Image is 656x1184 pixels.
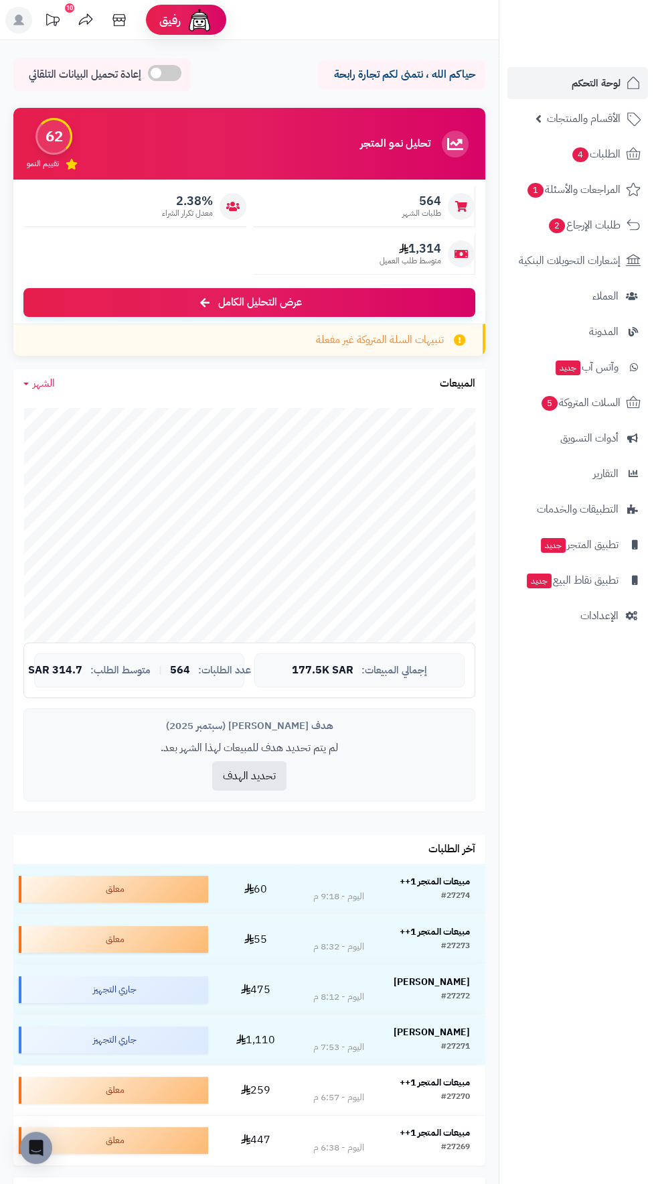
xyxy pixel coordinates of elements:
span: طلبات الشهر [402,208,441,219]
div: معلق [19,1127,208,1154]
div: #27271 [441,1041,470,1054]
span: 564 [402,194,441,208]
a: إشعارات التحويلات البنكية [507,245,648,277]
span: 5 [542,396,558,411]
div: اليوم - 6:57 م [313,1091,364,1104]
a: العملاء [507,280,648,312]
span: جديد [527,574,552,588]
span: الشهر [33,375,55,391]
span: الطلبات [571,145,621,163]
span: إشعارات التحويلات البنكية [519,251,621,270]
p: حياكم الله ، نتمنى لكم تجارة رابحة [328,67,475,82]
strong: [PERSON_NAME] [394,975,470,989]
span: تطبيق المتجر [540,535,619,554]
a: التطبيقات والخدمات [507,493,648,525]
a: تحديثات المنصة [35,7,69,37]
a: السلات المتروكة5 [507,387,648,419]
span: المدونة [589,322,619,341]
div: معلق [19,926,208,953]
span: | [159,665,162,675]
span: معدل تكرار الشراء [162,208,213,219]
span: 4 [572,147,588,162]
a: وآتس آبجديد [507,351,648,383]
h3: تحليل نمو المتجر [360,138,430,150]
strong: [PERSON_NAME] [394,1025,470,1039]
div: #27274 [441,890,470,903]
span: أدوات التسويق [560,429,619,448]
span: التقارير [593,464,619,483]
span: طلبات الإرجاع [548,216,621,235]
div: 10 [65,3,74,13]
span: وآتس آب [554,358,619,377]
a: أدوات التسويق [507,422,648,454]
img: ai-face.png [186,7,213,34]
div: #27273 [441,940,470,953]
span: الأقسام والمنتجات [547,109,621,128]
a: تطبيق نقاط البيعجديد [507,564,648,596]
div: اليوم - 8:12 م [313,990,364,1004]
td: 259 [214,1065,298,1115]
button: تحديد الهدف [212,761,286,791]
a: المراجعات والأسئلة1 [507,174,648,206]
span: 177.5K SAR [292,665,353,677]
span: 564 [170,665,190,677]
a: عرض التحليل الكامل [23,288,475,317]
a: تطبيق المتجرجديد [507,529,648,561]
span: جديد [556,360,580,375]
strong: مبيعات المتجر 1++ [400,1126,470,1140]
div: اليوم - 8:32 م [313,940,364,953]
a: الإعدادات [507,600,648,632]
span: 1 [527,183,544,198]
span: تقييم النمو [27,158,59,170]
div: هدف [PERSON_NAME] (سبتمبر 2025) [34,719,465,733]
div: جاري التجهيز [19,976,208,1003]
span: 2 [549,218,565,233]
div: جاري التجهيز [19,1027,208,1053]
a: لوحة التحكم [507,67,648,99]
h3: المبيعات [440,378,475,390]
span: رفيق [159,12,181,28]
span: الإعدادات [580,606,619,625]
span: تطبيق نقاط البيع [525,571,619,590]
a: التقارير [507,458,648,490]
td: 55 [214,915,298,964]
td: 475 [214,965,298,1014]
span: 314.7 SAR [28,665,82,677]
strong: مبيعات المتجر 1++ [400,1075,470,1090]
a: المدونة [507,316,648,348]
span: 2.38% [162,194,213,208]
div: اليوم - 9:18 م [313,890,364,903]
span: إعادة تحميل البيانات التلقائي [29,67,141,82]
p: لم يتم تحديد هدف للمبيعات لهذا الشهر بعد. [34,740,465,756]
span: المراجعات والأسئلة [526,180,621,199]
td: 1,110 [214,1015,298,1065]
div: معلق [19,1077,208,1104]
span: متوسط الطلب: [90,665,151,676]
div: #27272 [441,990,470,1004]
h3: آخر الطلبات [428,844,475,856]
div: اليوم - 6:38 م [313,1141,364,1155]
span: جديد [541,538,566,553]
a: الطلبات4 [507,138,648,170]
div: معلق [19,876,208,903]
span: عدد الطلبات: [198,665,251,676]
strong: مبيعات المتجر 1++ [400,874,470,889]
div: اليوم - 7:53 م [313,1041,364,1054]
span: عرض التحليل الكامل [218,295,302,310]
span: السلات المتروكة [540,393,621,412]
td: 60 [214,864,298,914]
strong: مبيعات المتجر 1++ [400,925,470,939]
div: #27269 [441,1141,470,1155]
span: تنبيهات السلة المتروكة غير مفعلة [316,332,444,348]
span: متوسط طلب العميل [380,255,441,267]
td: 447 [214,1116,298,1165]
div: Open Intercom Messenger [20,1132,52,1164]
span: التطبيقات والخدمات [537,500,619,519]
div: #27270 [441,1091,470,1104]
span: 1,314 [380,241,441,256]
span: العملاء [592,287,619,306]
span: لوحة التحكم [572,74,621,92]
a: الشهر [23,376,55,391]
a: طلبات الإرجاع2 [507,209,648,241]
span: إجمالي المبيعات: [361,665,427,676]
